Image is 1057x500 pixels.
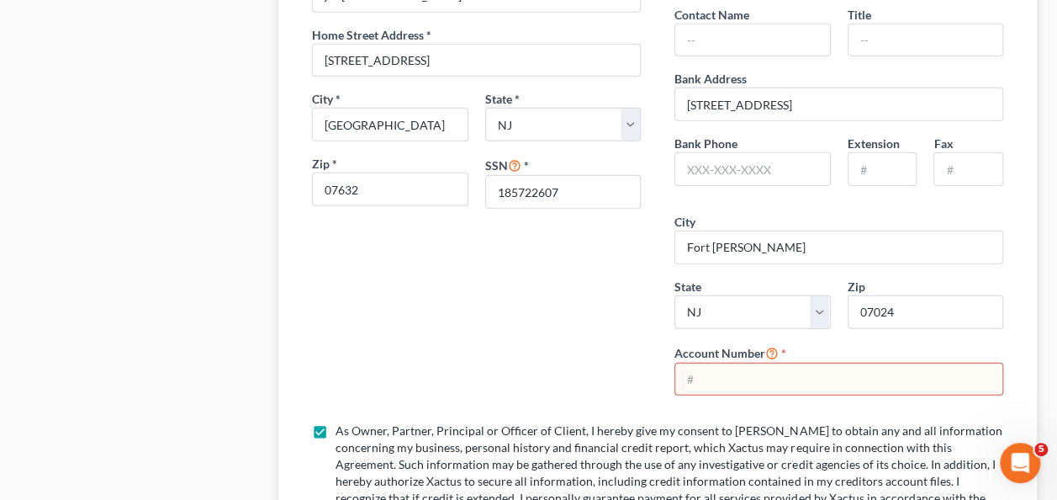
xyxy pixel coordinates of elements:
span: State [485,92,512,106]
input: -- [313,109,467,141]
label: Fax [933,135,953,152]
input: XXX-XXX-XXXX [675,153,829,185]
label: Zip [848,278,865,295]
input: # [486,176,640,208]
span: Account Number [674,346,765,360]
span: 5 [1034,443,1048,456]
span: City [312,92,333,106]
label: Bank Address [674,70,747,88]
span: SSN [485,158,508,173]
iframe: Intercom live chat [1000,443,1040,483]
span: Zip [312,157,330,171]
input: -- [675,88,1002,120]
label: State [674,278,701,295]
label: Extension [848,135,900,152]
label: Title [848,6,871,24]
input: # [675,364,1002,396]
input: -- [313,45,640,77]
label: Contact Name [674,6,749,24]
input: XXXXX [848,295,1003,329]
span: Home Street Address [312,28,424,42]
input: -- [675,231,1002,263]
input: # [848,153,917,185]
input: # [934,153,1002,185]
input: -- [675,24,829,56]
input: XXXXX [312,173,468,206]
label: City [674,213,695,231]
input: -- [848,24,1002,56]
label: Bank Phone [674,135,737,152]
